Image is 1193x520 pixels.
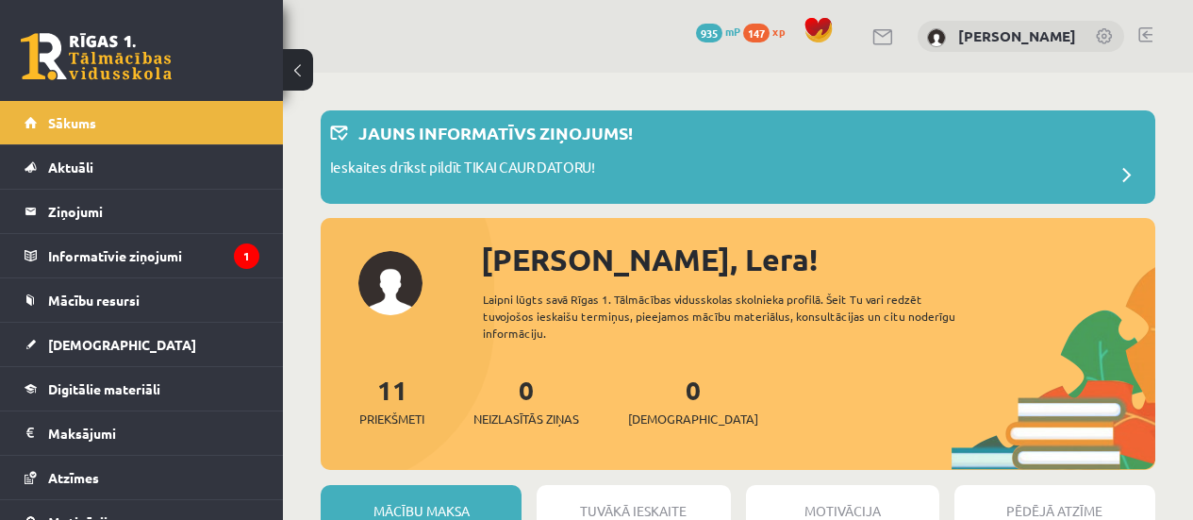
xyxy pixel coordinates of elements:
a: 11Priekšmeti [359,373,424,428]
span: Sākums [48,114,96,131]
span: mP [725,24,740,39]
span: Atzīmes [48,469,99,486]
span: 147 [743,24,770,42]
a: [DEMOGRAPHIC_DATA] [25,323,259,366]
a: Informatīvie ziņojumi1 [25,234,259,277]
a: Maksājumi [25,411,259,455]
div: Laipni lūgts savā Rīgas 1. Tālmācības vidusskolas skolnieka profilā. Šeit Tu vari redzēt tuvojošo... [483,291,984,342]
img: Lera Panteviča [927,28,946,47]
span: xp [772,24,785,39]
a: Rīgas 1. Tālmācības vidusskola [21,33,172,80]
legend: Ziņojumi [48,190,259,233]
span: Priekšmeti [359,410,424,428]
a: 0[DEMOGRAPHIC_DATA] [628,373,758,428]
a: 0Neizlasītās ziņas [473,373,579,428]
a: Ziņojumi [25,190,259,233]
div: [PERSON_NAME], Lera! [481,237,1155,282]
i: 1 [234,243,259,269]
span: [DEMOGRAPHIC_DATA] [48,336,196,353]
span: Neizlasītās ziņas [473,410,579,428]
a: Sākums [25,101,259,144]
a: Aktuāli [25,145,259,189]
a: 147 xp [743,24,794,39]
span: [DEMOGRAPHIC_DATA] [628,410,758,428]
p: Ieskaites drīkst pildīt TIKAI CAUR DATORU! [330,157,595,183]
a: Mācību resursi [25,278,259,322]
a: Atzīmes [25,456,259,499]
a: 935 mP [696,24,740,39]
p: Jauns informatīvs ziņojums! [358,120,633,145]
a: Jauns informatīvs ziņojums! Ieskaites drīkst pildīt TIKAI CAUR DATORU! [330,120,1146,194]
span: 935 [696,24,722,42]
legend: Maksājumi [48,411,259,455]
span: Aktuāli [48,159,93,176]
legend: Informatīvie ziņojumi [48,234,259,277]
span: Mācību resursi [48,292,140,309]
span: Digitālie materiāli [48,380,160,397]
a: Digitālie materiāli [25,367,259,411]
a: [PERSON_NAME] [958,26,1076,45]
